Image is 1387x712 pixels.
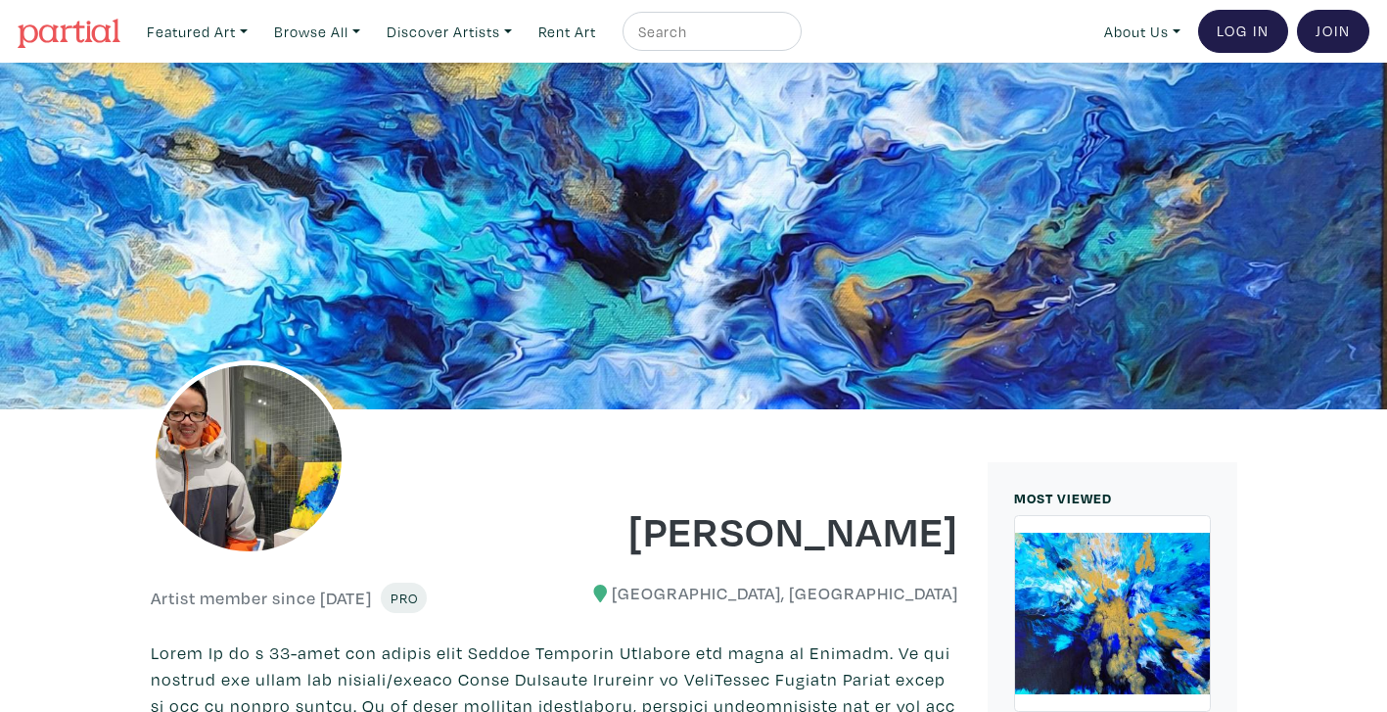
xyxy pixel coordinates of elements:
h1: [PERSON_NAME] [569,503,958,556]
a: About Us [1095,12,1189,52]
a: Rent Art [530,12,605,52]
small: MOST VIEWED [1014,489,1112,507]
span: Pro [390,589,418,607]
h6: [GEOGRAPHIC_DATA], [GEOGRAPHIC_DATA] [569,583,958,604]
h6: Artist member since [DATE] [151,588,372,609]
input: Search [636,20,783,44]
a: Featured Art [138,12,256,52]
a: Browse All [265,12,369,52]
a: Discover Artists [378,12,521,52]
a: Log In [1198,10,1288,53]
a: Join [1297,10,1369,53]
img: phpThumb.php [151,360,347,556]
